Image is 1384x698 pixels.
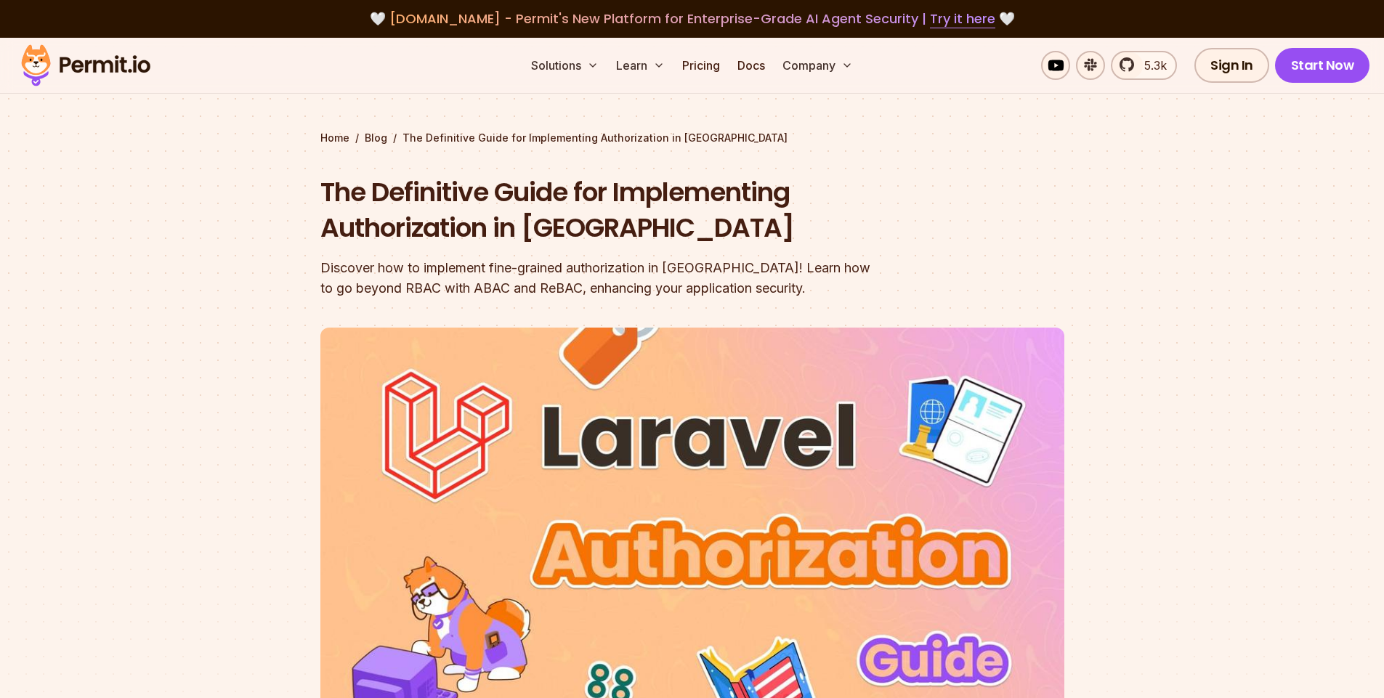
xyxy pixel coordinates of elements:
[35,9,1349,29] div: 🤍 🤍
[365,131,387,145] a: Blog
[1194,48,1269,83] a: Sign In
[1136,57,1167,74] span: 5.3k
[777,51,859,80] button: Company
[320,131,349,145] a: Home
[320,131,1064,145] div: / /
[676,51,726,80] a: Pricing
[1111,51,1177,80] a: 5.3k
[15,41,157,90] img: Permit logo
[930,9,995,28] a: Try it here
[320,174,878,246] h1: The Definitive Guide for Implementing Authorization in [GEOGRAPHIC_DATA]
[389,9,995,28] span: [DOMAIN_NAME] - Permit's New Platform for Enterprise-Grade AI Agent Security |
[1275,48,1370,83] a: Start Now
[610,51,671,80] button: Learn
[732,51,771,80] a: Docs
[320,258,878,299] div: Discover how to implement fine-grained authorization in [GEOGRAPHIC_DATA]! Learn how to go beyond...
[525,51,604,80] button: Solutions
